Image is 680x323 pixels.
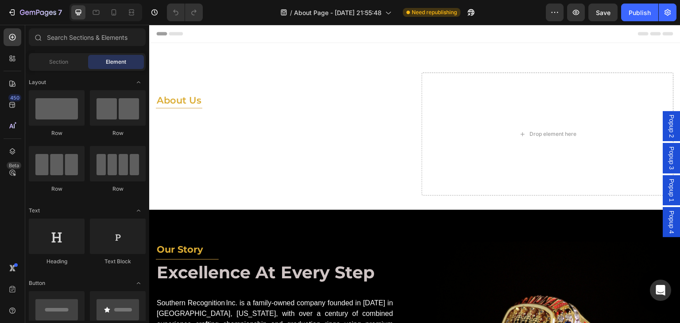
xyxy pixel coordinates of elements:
[90,258,146,265] div: Text Block
[588,4,618,21] button: Save
[7,70,259,81] h2: about us
[131,276,146,290] span: Toggle open
[29,258,85,265] div: Heading
[518,154,527,177] span: Popup 1
[8,218,244,232] p: our story
[29,207,40,215] span: Text
[106,58,126,66] span: Element
[49,58,68,66] span: Section
[29,78,46,86] span: Layout
[167,4,203,21] div: Undo/Redo
[518,90,527,113] span: Popup 2
[294,8,382,17] span: About Page - [DATE] 21:55:48
[149,25,680,323] iframe: Design area
[131,204,146,218] span: Toggle open
[621,4,658,21] button: Publish
[29,185,85,193] div: Row
[518,186,527,209] span: Popup 4
[412,8,457,16] span: Need republishing
[131,75,146,89] span: Toggle open
[650,280,671,301] div: Open Intercom Messenger
[29,129,85,137] div: Row
[7,237,245,259] h2: Excellence At Every Step
[290,8,292,17] span: /
[8,94,21,101] div: 450
[58,7,62,18] p: 7
[29,279,45,287] span: Button
[7,162,21,169] div: Beta
[8,95,258,143] p: champions to our core, crafted to our core
[518,122,527,145] span: Popup 3
[596,9,610,16] span: Save
[381,106,428,113] div: Drop element here
[29,28,146,46] input: Search Sections & Elements
[4,4,66,21] button: 7
[629,8,651,17] div: Publish
[90,129,146,137] div: Row
[90,185,146,193] div: Row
